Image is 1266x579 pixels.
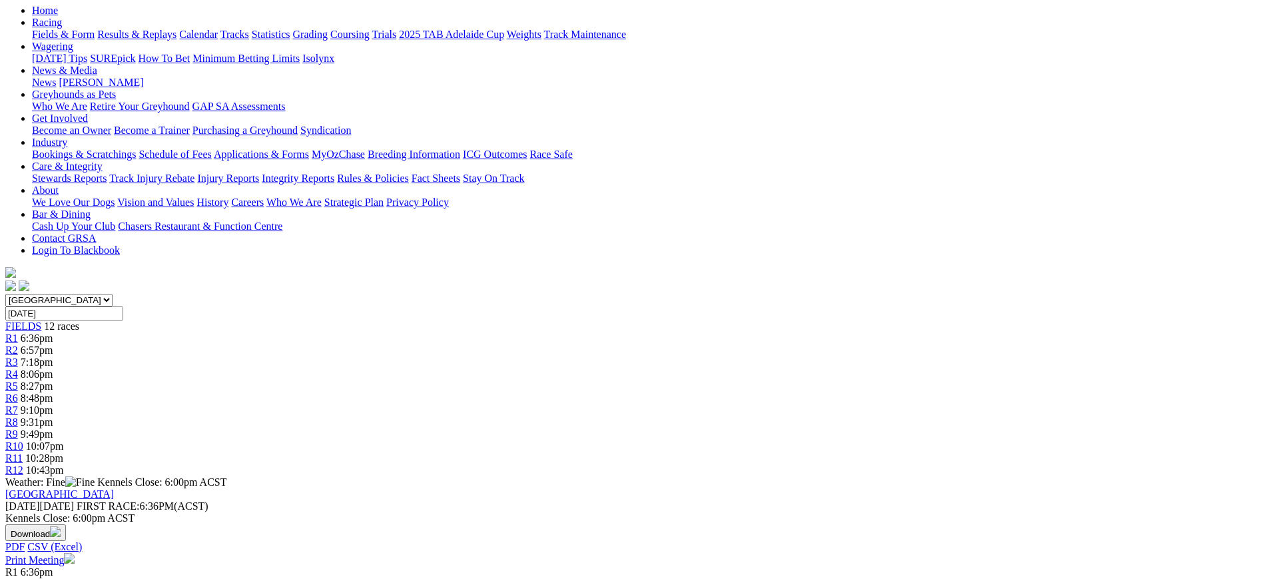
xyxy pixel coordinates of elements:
[5,320,41,332] a: FIELDS
[32,221,1261,233] div: Bar & Dining
[21,416,53,428] span: 9:31pm
[32,89,116,100] a: Greyhounds as Pets
[5,524,66,541] button: Download
[21,332,53,344] span: 6:36pm
[5,452,23,464] span: R11
[44,320,79,332] span: 12 races
[117,197,194,208] a: Vision and Values
[5,332,18,344] a: R1
[231,197,264,208] a: Careers
[262,173,334,184] a: Integrity Reports
[32,17,62,28] a: Racing
[463,149,527,160] a: ICG Outcomes
[529,149,572,160] a: Race Safe
[399,29,504,40] a: 2025 TAB Adelaide Cup
[139,149,211,160] a: Schedule of Fees
[5,554,75,566] a: Print Meeting
[5,464,23,476] a: R12
[32,125,111,136] a: Become an Owner
[21,368,53,380] span: 8:06pm
[32,137,67,148] a: Industry
[21,380,53,392] span: 8:27pm
[5,344,18,356] a: R2
[300,125,351,136] a: Syndication
[5,368,18,380] a: R4
[19,281,29,291] img: twitter.svg
[5,356,18,368] a: R3
[266,197,322,208] a: Who We Are
[109,173,194,184] a: Track Injury Rebate
[192,101,286,112] a: GAP SA Assessments
[32,41,73,52] a: Wagering
[32,101,1261,113] div: Greyhounds as Pets
[114,125,190,136] a: Become a Trainer
[32,53,1261,65] div: Wagering
[32,209,91,220] a: Bar & Dining
[139,53,190,64] a: How To Bet
[32,29,95,40] a: Fields & Form
[65,476,95,488] img: Fine
[21,566,53,578] span: 6:36pm
[5,416,18,428] a: R8
[5,440,23,452] span: R10
[77,500,139,512] span: FIRST RACE:
[252,29,290,40] a: Statistics
[330,29,370,40] a: Coursing
[32,161,103,172] a: Care & Integrity
[324,197,384,208] a: Strategic Plan
[32,29,1261,41] div: Racing
[192,125,298,136] a: Purchasing a Greyhound
[5,404,18,416] a: R7
[118,221,282,232] a: Chasers Restaurant & Function Centre
[386,197,449,208] a: Privacy Policy
[50,526,61,537] img: download.svg
[5,267,16,278] img: logo-grsa-white.png
[77,500,208,512] span: 6:36PM(ACST)
[5,428,18,440] span: R9
[5,392,18,404] a: R6
[32,53,87,64] a: [DATE] Tips
[32,245,120,256] a: Login To Blackbook
[97,476,226,488] span: Kennels Close: 6:00pm ACST
[21,356,53,368] span: 7:18pm
[5,380,18,392] a: R5
[214,149,309,160] a: Applications & Forms
[32,149,136,160] a: Bookings & Scratchings
[5,476,97,488] span: Weather: Fine
[21,404,53,416] span: 9:10pm
[32,221,115,232] a: Cash Up Your Club
[32,173,107,184] a: Stewards Reports
[32,149,1261,161] div: Industry
[463,173,524,184] a: Stay On Track
[507,29,541,40] a: Weights
[5,541,25,552] a: PDF
[90,101,190,112] a: Retire Your Greyhound
[372,29,396,40] a: Trials
[26,440,64,452] span: 10:07pm
[32,77,1261,89] div: News & Media
[32,197,1261,209] div: About
[302,53,334,64] a: Isolynx
[5,306,123,320] input: Select date
[412,173,460,184] a: Fact Sheets
[59,77,143,88] a: [PERSON_NAME]
[293,29,328,40] a: Grading
[196,197,228,208] a: History
[26,464,64,476] span: 10:43pm
[5,512,1261,524] div: Kennels Close: 6:00pm ACST
[21,392,53,404] span: 8:48pm
[368,149,460,160] a: Breeding Information
[32,185,59,196] a: About
[179,29,218,40] a: Calendar
[32,173,1261,185] div: Care & Integrity
[544,29,626,40] a: Track Maintenance
[197,173,259,184] a: Injury Reports
[90,53,135,64] a: SUREpick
